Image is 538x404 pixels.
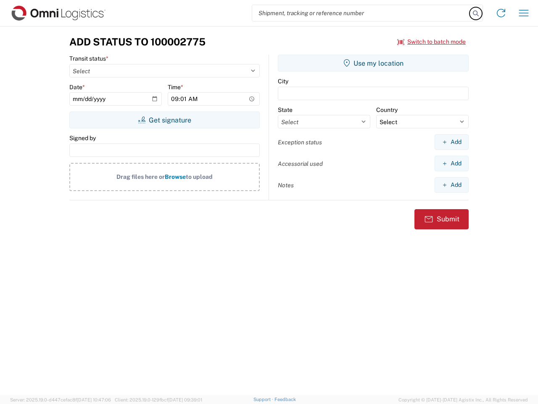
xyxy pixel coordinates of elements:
[69,134,96,142] label: Signed by
[398,396,528,404] span: Copyright © [DATE]-[DATE] Agistix Inc., All Rights Reserved
[376,106,398,114] label: Country
[69,36,206,48] h3: Add Status to 100002775
[69,83,85,91] label: Date
[414,209,469,229] button: Submit
[252,5,470,21] input: Shipment, tracking or reference number
[278,77,288,85] label: City
[115,397,202,402] span: Client: 2025.19.0-129fbcf
[186,173,213,180] span: to upload
[10,397,111,402] span: Server: 2025.19.0-d447cefac8f
[274,397,296,402] a: Feedback
[69,112,260,128] button: Get signature
[435,134,469,150] button: Add
[77,397,111,402] span: [DATE] 10:47:06
[278,106,293,114] label: State
[435,156,469,171] button: Add
[168,397,202,402] span: [DATE] 09:39:01
[278,55,469,72] button: Use my location
[435,177,469,193] button: Add
[278,181,294,189] label: Notes
[278,138,322,146] label: Exception status
[253,397,274,402] a: Support
[168,83,183,91] label: Time
[397,35,466,49] button: Switch to batch mode
[165,173,186,180] span: Browse
[116,173,165,180] span: Drag files here or
[69,55,108,62] label: Transit status
[278,160,323,167] label: Accessorial used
